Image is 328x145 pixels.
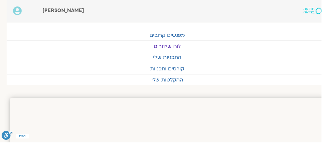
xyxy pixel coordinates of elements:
[43,7,86,14] span: [PERSON_NAME]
